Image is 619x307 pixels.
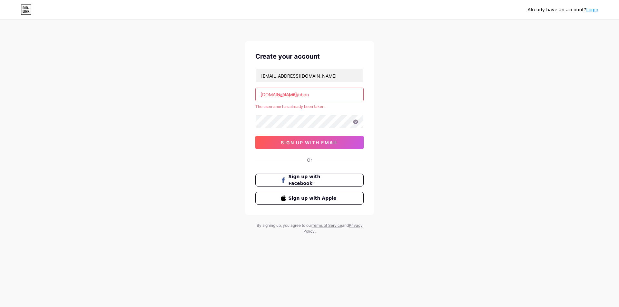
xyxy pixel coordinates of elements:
[255,174,364,187] button: Sign up with Facebook
[289,195,339,202] span: Sign up with Apple
[586,7,598,12] a: Login
[528,6,598,13] div: Already have an account?
[255,192,364,205] button: Sign up with Apple
[256,69,363,82] input: Email
[256,88,363,101] input: username
[255,52,364,61] div: Create your account
[255,223,364,234] div: By signing up, you agree to our and .
[260,91,299,98] div: [DOMAIN_NAME]/
[255,136,364,149] button: sign up with email
[307,157,312,163] div: Or
[289,173,339,187] span: Sign up with Facebook
[312,223,342,228] a: Terms of Service
[281,140,339,145] span: sign up with email
[255,104,364,110] div: The username has already been taken.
